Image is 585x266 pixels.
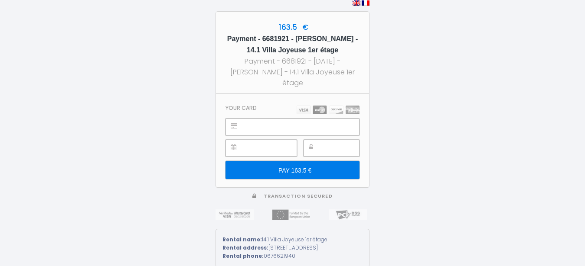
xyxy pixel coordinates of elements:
[222,252,264,260] strong: Rental phone:
[222,252,363,260] div: 0676621940
[222,244,268,251] strong: Rental address:
[222,244,363,252] div: [STREET_ADDRESS]
[362,0,369,6] img: fr.png
[277,22,308,32] span: 163.5 €
[222,236,363,244] div: 14.1 Villa Joyeuse 1er étage
[323,140,359,156] iframe: Secure payment input frame
[222,236,262,243] strong: Rental name:
[224,33,361,56] h5: Payment - 6681921 - [PERSON_NAME] - 14.1 Villa Joyeuse 1er étage
[226,161,359,179] input: PAY 163.5 €
[297,106,359,114] img: carts.png
[226,105,257,111] h3: Your card
[224,56,361,88] div: Payment - 6681921 - [DATE] - [PERSON_NAME] - 14.1 Villa Joyeuse 1er étage
[353,0,360,6] img: en.png
[245,140,297,156] iframe: Secure payment input frame
[264,193,333,199] span: Transaction secured
[245,119,359,135] iframe: Secure payment input frame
